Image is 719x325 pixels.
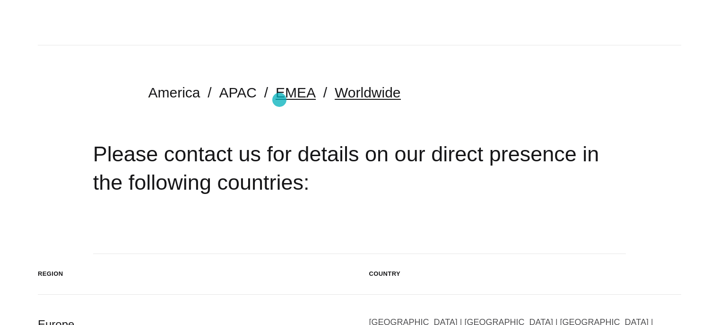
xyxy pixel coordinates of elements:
[335,85,401,100] a: Worldwide
[93,140,626,197] h2: Please contact us for details on our direct presence in the following countries:
[276,85,316,100] a: EMEA
[219,85,257,100] a: APAC
[38,269,350,279] div: Region
[369,269,682,279] div: Country
[148,85,200,100] a: America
